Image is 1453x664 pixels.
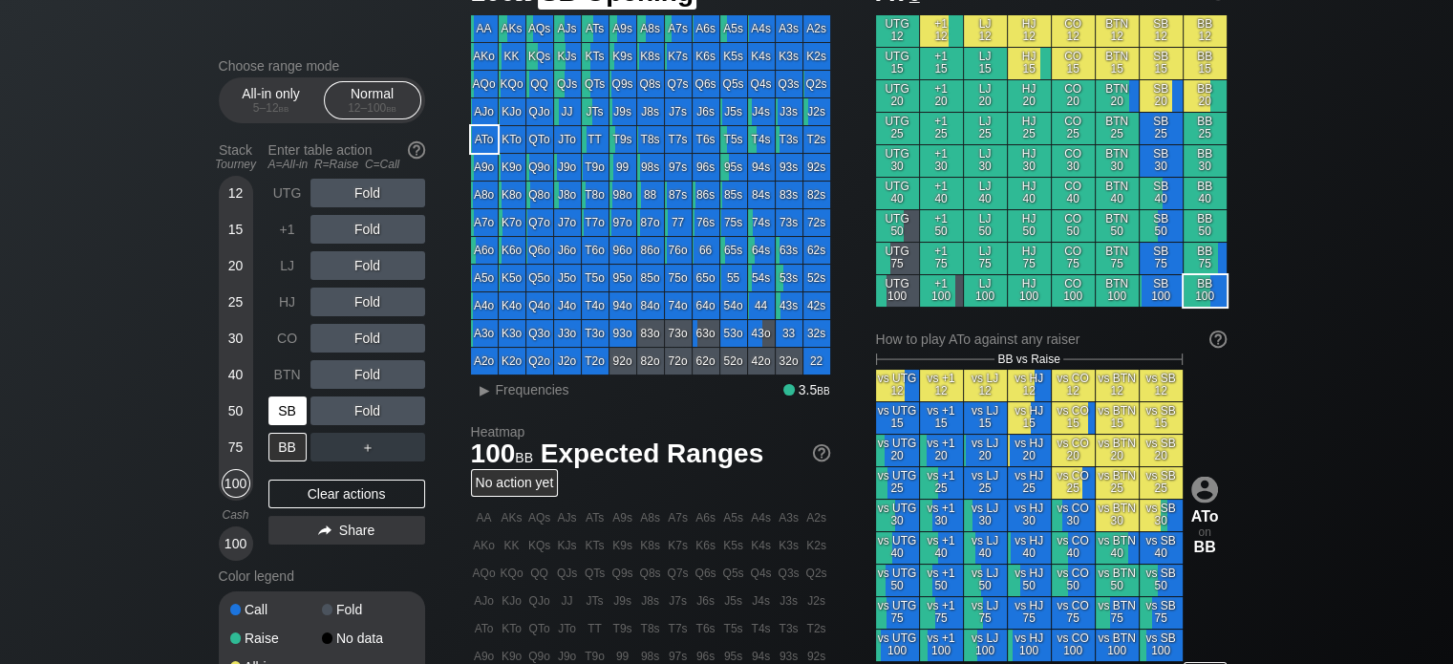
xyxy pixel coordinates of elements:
div: J5o [554,265,581,291]
div: UTG 40 [876,178,919,209]
div: 33 [776,320,802,347]
div: A9o [471,154,498,181]
div: 82s [803,182,830,208]
div: QTs [582,71,609,97]
div: BB 100 [1184,275,1227,307]
div: 83o [637,320,664,347]
div: K2o [499,348,525,375]
div: Q9o [526,154,553,181]
div: 25 [222,288,250,316]
div: JTs [582,98,609,125]
div: J6o [554,237,581,264]
div: J9o [554,154,581,181]
div: Q4s [748,71,775,97]
div: All-in only [227,82,315,118]
h2: Choose range mode [219,58,425,74]
img: help.32db89a4.svg [1207,329,1229,350]
div: Fold [310,179,425,207]
div: UTG 12 [876,15,919,47]
div: Q5o [526,265,553,291]
div: SB 20 [1140,80,1183,112]
div: HJ 50 [1008,210,1051,242]
div: BTN 25 [1096,113,1139,144]
div: 43s [776,292,802,319]
div: CO 50 [1052,210,1095,242]
div: vs UTG 15 [876,402,919,434]
div: CO [268,324,307,353]
div: K3s [776,43,802,70]
div: A6s [693,15,719,42]
div: Fold [310,360,425,389]
div: AJo [471,98,498,125]
div: Call [230,603,322,616]
div: T3s [776,126,802,153]
div: J8o [554,182,581,208]
div: LJ 30 [964,145,1007,177]
div: SB 40 [1140,178,1183,209]
div: Q8o [526,182,553,208]
div: A3o [471,320,498,347]
div: KQo [499,71,525,97]
div: +1 100 [920,275,963,307]
div: 93o [609,320,636,347]
div: Fold [322,603,414,616]
div: K7o [499,209,525,236]
div: 88 [637,182,664,208]
div: 82o [637,348,664,375]
div: CO 25 [1052,113,1095,144]
div: AA [471,15,498,42]
div: KTs [582,43,609,70]
div: 73s [776,209,802,236]
div: 98o [609,182,636,208]
div: 74o [665,292,692,319]
div: HJ 15 [1008,48,1051,79]
div: AQs [526,15,553,42]
div: K3o [499,320,525,347]
span: BB vs Raise [997,353,1059,366]
div: 96s [693,154,719,181]
div: T8o [582,182,609,208]
div: K9s [609,43,636,70]
div: A2o [471,348,498,375]
div: AJs [554,15,581,42]
div: 85s [720,182,747,208]
div: CO 40 [1052,178,1095,209]
div: T3o [582,320,609,347]
div: 84s [748,182,775,208]
div: 72s [803,209,830,236]
div: 52o [720,348,747,375]
div: Q9s [609,71,636,97]
div: HJ [268,288,307,316]
div: No data [322,632,414,645]
div: SB 25 [1140,113,1183,144]
div: Q8s [637,71,664,97]
div: 92s [803,154,830,181]
div: +1 25 [920,113,963,144]
div: T6o [582,237,609,264]
div: UTG 75 [876,243,919,274]
div: 77 [665,209,692,236]
div: Q5s [720,71,747,97]
div: A5s [720,15,747,42]
div: 95o [609,265,636,291]
img: icon-avatar.b40e07d9.svg [1191,476,1218,503]
div: 15 [222,215,250,244]
div: A9s [609,15,636,42]
div: 44 [748,292,775,319]
div: A2s [803,15,830,42]
div: T5o [582,265,609,291]
div: T8s [637,126,664,153]
div: +1 15 [920,48,963,79]
div: KQs [526,43,553,70]
div: vs LJ 12 [964,370,1007,401]
div: HJ 100 [1008,275,1051,307]
div: HJ 40 [1008,178,1051,209]
div: HJ 75 [1008,243,1051,274]
div: Fold [310,251,425,280]
div: BTN [268,360,307,389]
div: T6s [693,126,719,153]
div: SB 50 [1140,210,1183,242]
div: KTo [499,126,525,153]
div: KK [499,43,525,70]
div: BB 75 [1184,243,1227,274]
